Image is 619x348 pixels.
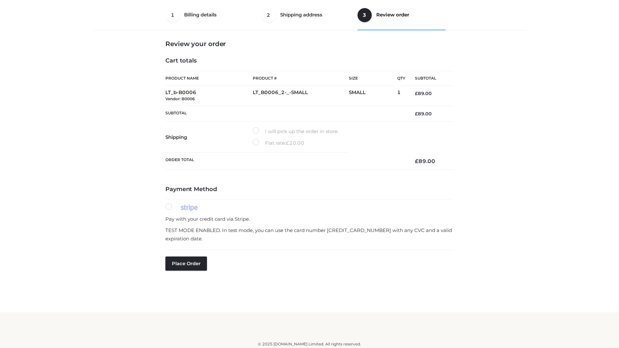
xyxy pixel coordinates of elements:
th: Order Total [165,153,405,170]
td: 1 [397,86,405,106]
small: Vendor: B0006 [165,96,195,101]
bdi: 89.00 [415,158,435,164]
bdi: 89.00 [415,91,432,96]
button: Place order [165,256,207,271]
p: Pay with your credit card via Stripe. [165,215,454,223]
td: SMALL [349,86,397,106]
p: TEST MODE ENABLED. In test mode, you can use the card number [CREDIT_CARD_NUMBER] with any CVC an... [165,226,454,243]
th: Subtotal [165,106,405,121]
h4: Payment Method [165,186,454,193]
th: Product # [253,71,349,86]
span: £ [286,140,289,146]
th: Qty [397,71,405,86]
td: LT_b-B0006 [165,86,253,106]
label: I will pick up the order in store. [253,127,339,136]
label: Flat rate: [253,139,304,147]
h4: Cart totals [165,57,454,64]
span: £ [415,111,418,117]
bdi: 89.00 [415,111,432,117]
th: Subtotal [405,71,454,86]
h3: Review your order [165,40,454,48]
td: LT_B0006_2-_-SMALL [253,86,349,106]
bdi: 20.00 [286,140,304,146]
th: Product Name [165,71,253,86]
span: £ [415,91,418,96]
th: Size [349,71,394,86]
th: Shipping [165,122,253,153]
div: © 2025 [DOMAIN_NAME] Limited. All rights reserved. [96,341,523,347]
span: £ [415,158,418,164]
